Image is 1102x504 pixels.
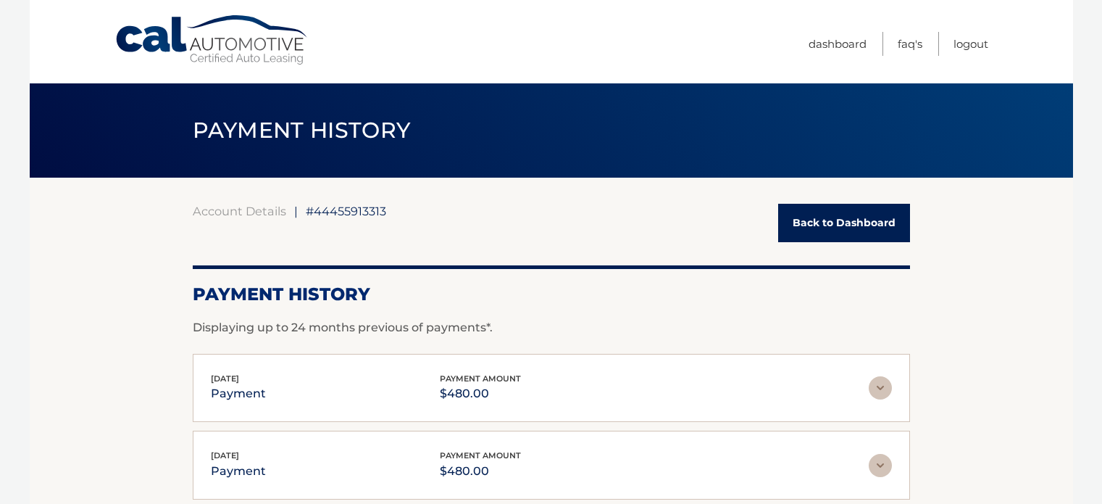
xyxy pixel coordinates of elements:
[898,32,922,56] a: FAQ's
[440,450,521,460] span: payment amount
[211,461,266,482] p: payment
[869,376,892,400] img: accordion-rest.svg
[953,32,988,56] a: Logout
[809,32,867,56] a: Dashboard
[193,319,910,336] p: Displaying up to 24 months previous of payments*.
[306,204,386,218] span: #44455913313
[440,461,521,482] p: $480.00
[211,450,239,460] span: [DATE]
[869,454,892,477] img: accordion-rest.svg
[440,373,521,384] span: payment amount
[211,384,266,404] p: payment
[440,384,521,404] p: $480.00
[211,373,239,384] span: [DATE]
[294,204,298,218] span: |
[193,284,910,305] h2: Payment History
[193,204,286,218] a: Account Details
[193,117,411,144] span: PAYMENT HISTORY
[778,204,910,242] a: Back to Dashboard
[114,15,310,66] a: Cal Automotive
